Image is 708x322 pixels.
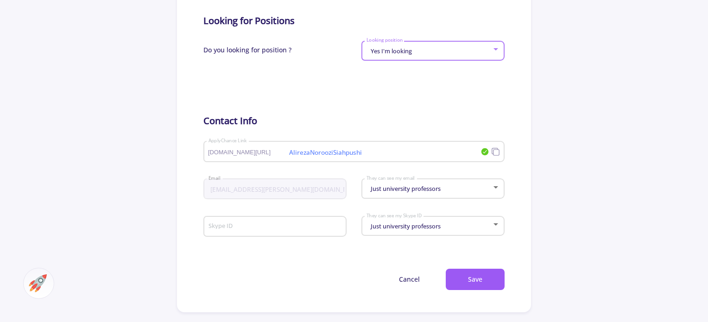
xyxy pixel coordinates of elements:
span: Just university professors [368,184,441,193]
span: Yes I'm looking [368,47,412,55]
button: Cancel [377,269,442,290]
button: Save [446,269,505,290]
span: [DOMAIN_NAME][URL] [208,149,288,156]
span: Do you looking for position ? [203,38,291,70]
h5: Contact Info [203,115,504,126]
img: ac-market [29,274,47,292]
h5: Looking for Positions [203,15,504,26]
span: Just university professors [368,222,441,230]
